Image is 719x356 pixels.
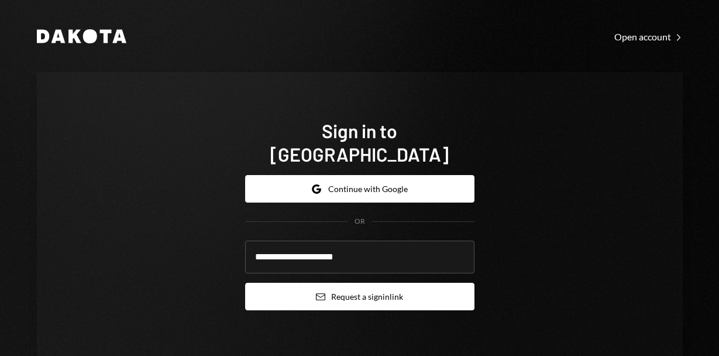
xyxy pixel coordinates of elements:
[614,31,683,43] div: Open account
[355,217,365,227] div: OR
[245,119,474,166] h1: Sign in to [GEOGRAPHIC_DATA]
[245,175,474,203] button: Continue with Google
[614,30,683,43] a: Open account
[245,283,474,310] button: Request a signinlink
